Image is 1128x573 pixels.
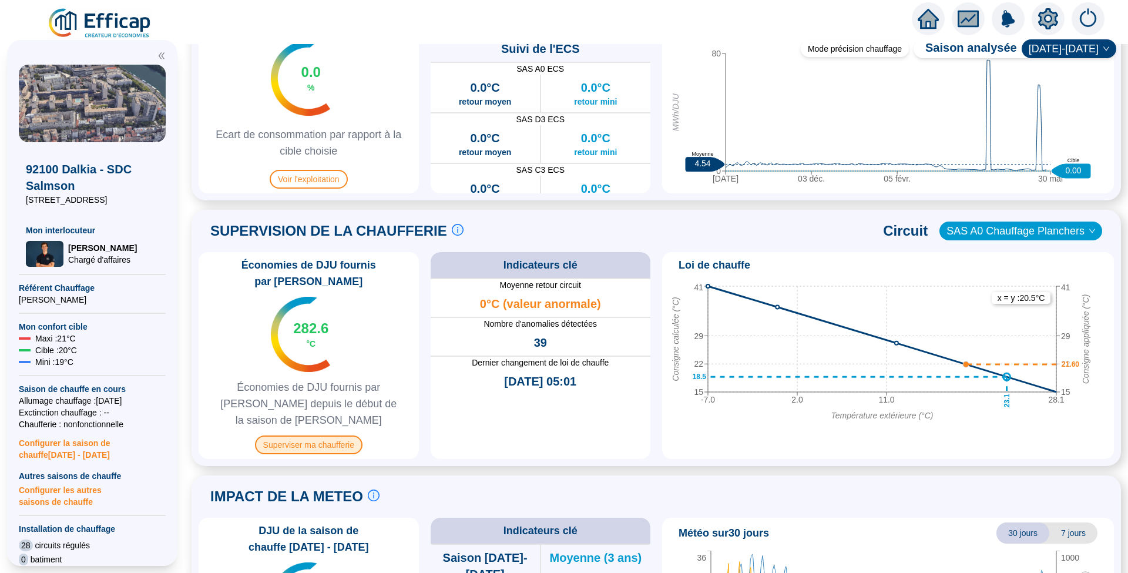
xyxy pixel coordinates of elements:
tspan: 15 [1061,387,1070,397]
span: Référent Chauffage [19,282,166,294]
span: 0.0°C [581,180,610,197]
span: 0.0°C [581,130,610,146]
span: Mon interlocuteur [26,224,159,236]
span: Saison de chauffe en cours [19,383,166,395]
tspan: 29 [1061,331,1070,340]
img: indicateur températures [271,41,330,116]
span: Suivi de l'ECS [501,41,580,57]
span: 28 [19,540,33,551]
span: [DATE] 05:01 [504,373,576,390]
span: 0.0°C [471,79,500,96]
span: SAS D3 ECS [431,113,651,125]
img: Chargé d'affaires [26,241,63,266]
span: Saison analysée [914,39,1017,58]
tspan: 28.1 [1048,394,1064,404]
span: SUPERVISION DE LA CHAUFFERIE [210,222,447,240]
span: 0.0°C [471,180,500,197]
tspan: [DATE] [713,173,738,183]
span: SAS C3 ECS [431,164,651,176]
span: % [307,82,314,93]
span: Indicateurs clé [503,257,578,273]
span: SAS A0 Chauffage Planchers [946,222,1095,240]
span: SAS A0 ECS [431,63,651,75]
span: retour mini [574,146,617,158]
span: circuits régulés [35,540,90,551]
span: Allumage chauffage : [DATE] [19,395,166,407]
tspan: Température extérieure (°C) [831,411,934,420]
tspan: 29 [694,331,703,340]
span: down [1103,45,1110,52]
span: retour mini [574,96,617,108]
span: Autres saisons de chauffe [19,470,166,482]
span: Moyenne retour circuit [431,279,651,291]
tspan: 15 [694,387,703,397]
span: 0.0 [301,63,321,82]
span: Chargé d'affaires [68,254,137,266]
tspan: 22 [694,359,703,368]
tspan: 03 déc. [798,173,825,183]
span: Loi de chauffe [679,257,750,273]
span: [PERSON_NAME] [68,242,137,254]
span: 0°C (valeur anormale) [480,296,601,312]
span: Économies de DJU fournis par [PERSON_NAME] [203,257,414,290]
text: 0.00 [1065,165,1081,175]
span: down [1089,227,1096,234]
tspan: Consigne appliquée (°C) [1081,294,1090,384]
span: 0.0°C [581,79,610,96]
tspan: 05 févr. [884,173,911,183]
span: °C [306,338,315,350]
text: Cible [1067,158,1080,163]
span: home [918,8,939,29]
span: [STREET_ADDRESS] [26,194,159,206]
tspan: 11.0 [878,394,894,404]
span: [PERSON_NAME] [19,294,166,306]
span: 282.6 [293,319,328,338]
tspan: 0 [716,166,721,176]
span: Ecart de consommation par rapport à la cible choisie [203,126,414,159]
span: 0 [19,554,28,565]
span: Mini : 19 °C [35,356,73,368]
span: 7 jours [1049,522,1097,544]
text: 18.5 [693,373,707,381]
span: Dernier changement de loi de chauffe [431,357,651,368]
span: fund [958,8,979,29]
span: Exctinction chauffage : -- [19,407,166,418]
span: info-circle [368,490,380,501]
tspan: 2.0 [791,394,803,404]
tspan: MWh/DJU [671,93,680,131]
span: double-left [157,52,166,60]
span: 39 [534,334,547,351]
span: retour moyen [459,96,511,108]
tspan: Consigne calculée (°C) [671,297,680,381]
span: Configurer les autres saisons de chauffe [19,482,166,508]
span: Moyenne (3 ans) [550,549,642,566]
img: alerts [992,2,1025,35]
span: Maxi : 21 °C [35,333,76,344]
text: 21.60 [1062,360,1079,368]
span: IMPACT DE LA METEO [210,487,363,506]
tspan: 1000 [1061,553,1079,562]
text: x = y : 20.5 °C [998,293,1045,303]
span: Nombre d'anomalies détectées [431,318,651,330]
span: Mon confort cible [19,321,166,333]
div: Mode précision chauffage [801,41,909,57]
text: Moyenne [691,150,713,156]
span: Indicateurs clé [503,522,578,539]
span: Météo sur 30 jours [679,525,769,541]
span: 2024-2025 [1029,40,1109,58]
span: Voir l'exploitation [270,170,348,189]
span: Installation de chauffage [19,523,166,535]
span: 0.0°C [471,130,500,146]
span: DJU de la saison de chauffe [DATE] - [DATE] [203,522,414,555]
img: efficap energie logo [47,7,153,40]
tspan: 30 mai [1038,173,1063,183]
img: alerts [1072,2,1104,35]
span: 30 jours [996,522,1049,544]
span: retour moyen [459,146,511,158]
text: 23.1 [1003,393,1011,407]
span: Superviser ma chaufferie [255,435,362,454]
tspan: 41 [1061,283,1070,292]
span: Configurer la saison de chauffe [DATE] - [DATE] [19,430,166,461]
span: Chaufferie : non fonctionnelle [19,418,166,430]
span: batiment [31,554,62,565]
